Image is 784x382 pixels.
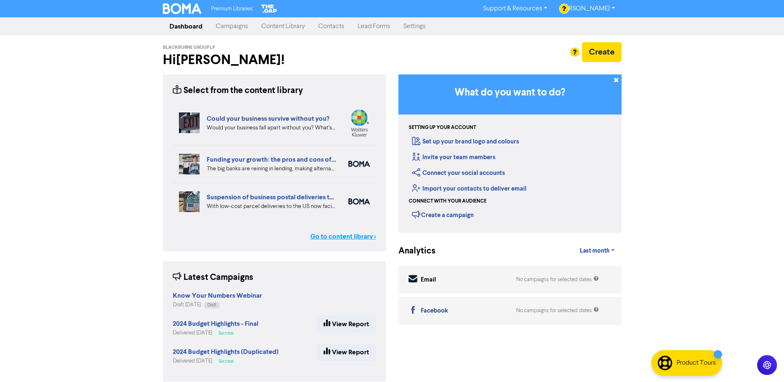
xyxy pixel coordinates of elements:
[173,321,258,327] a: 2024 Budget Highlights - Final
[397,18,432,35] a: Settings
[348,198,370,205] img: boma
[173,271,253,284] div: Latest Campaigns
[348,161,370,167] img: boma
[207,202,336,211] div: With low-cost parcel deliveries to the US now facing tariffs, many international postal services ...
[312,18,351,35] a: Contacts
[580,247,610,255] span: Last month
[163,45,215,50] span: Blackburne Group LP
[173,349,279,356] a: 2024 Budget Highlights (Duplicated)
[351,18,397,35] a: Lead Forms
[207,193,498,201] a: Suspension of business postal deliveries to the [GEOGRAPHIC_DATA]: what options do you have?
[163,3,202,14] img: BOMA Logo
[477,2,554,15] a: Support & Resources
[207,165,336,173] div: The big banks are reining in lending, making alternative, non-bank lenders an attractive proposit...
[412,169,505,177] a: Connect your social accounts
[173,348,279,356] strong: 2024 Budget Highlights (Duplicated)
[582,42,622,62] button: Create
[207,303,216,307] span: Draft
[163,52,386,68] h2: Hi [PERSON_NAME] !
[421,306,448,316] div: Facebook
[743,342,784,382] iframe: Chat Widget
[207,115,329,123] a: Could your business survive without you?
[219,331,234,335] span: Success
[163,18,209,35] a: Dashboard
[317,315,376,333] a: View Report
[173,320,258,328] strong: 2024 Budget Highlights - Final
[173,329,258,337] div: Delivered [DATE]
[173,291,262,300] strong: Know Your Numbers Webinar
[412,185,527,193] a: Import your contacts to deliver email
[398,245,425,258] div: Analytics
[421,275,436,285] div: Email
[398,74,622,233] div: Getting Started in BOMA
[412,153,496,161] a: Invite your team members
[255,18,312,35] a: Content Library
[310,232,376,241] a: Go to content library >
[516,307,599,315] div: No campaigns for selected dates
[173,84,303,97] div: Select from the content library
[412,138,519,146] a: Set up your brand logo and colours
[211,6,253,12] span: Premium Libraries:
[219,359,234,363] span: Success
[173,301,262,309] div: Draft [DATE]
[409,198,486,205] div: Connect with your audience
[260,3,278,14] img: The Gap
[411,87,609,99] h3: What do you want to do?
[409,124,476,131] div: Setting up your account
[207,155,388,164] a: Funding your growth: the pros and cons of alternative lenders
[516,276,599,284] div: No campaigns for selected dates
[207,124,336,132] div: Would your business fall apart without you? What’s your Plan B in case of accident, illness, or j...
[554,2,621,15] a: [PERSON_NAME]
[317,344,376,361] a: View Report
[173,293,262,299] a: Know Your Numbers Webinar
[412,208,474,221] div: Create a campaign
[348,109,370,137] img: wolterskluwer
[209,18,255,35] a: Campaigns
[173,357,279,365] div: Delivered [DATE]
[573,243,621,259] a: Last month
